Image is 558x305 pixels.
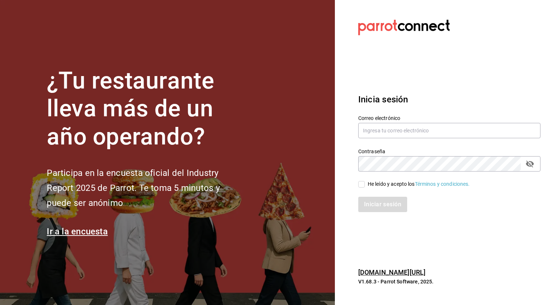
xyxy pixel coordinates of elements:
button: passwordField [524,158,536,170]
h3: Inicia sesión [358,93,540,106]
a: [DOMAIN_NAME][URL] [358,268,425,276]
p: V1.68.3 - Parrot Software, 2025. [358,278,540,285]
label: Correo electrónico [358,115,540,120]
input: Ingresa tu correo electrónico [358,123,540,138]
h2: Participa en la encuesta oficial del Industry Report 2025 de Parrot. Te toma 5 minutos y puede se... [47,166,244,210]
div: He leído y acepto los [368,180,470,188]
h1: ¿Tu restaurante lleva más de un año operando? [47,67,244,151]
a: Términos y condiciones. [415,181,470,187]
label: Contraseña [358,148,540,154]
a: Ir a la encuesta [47,226,108,237]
